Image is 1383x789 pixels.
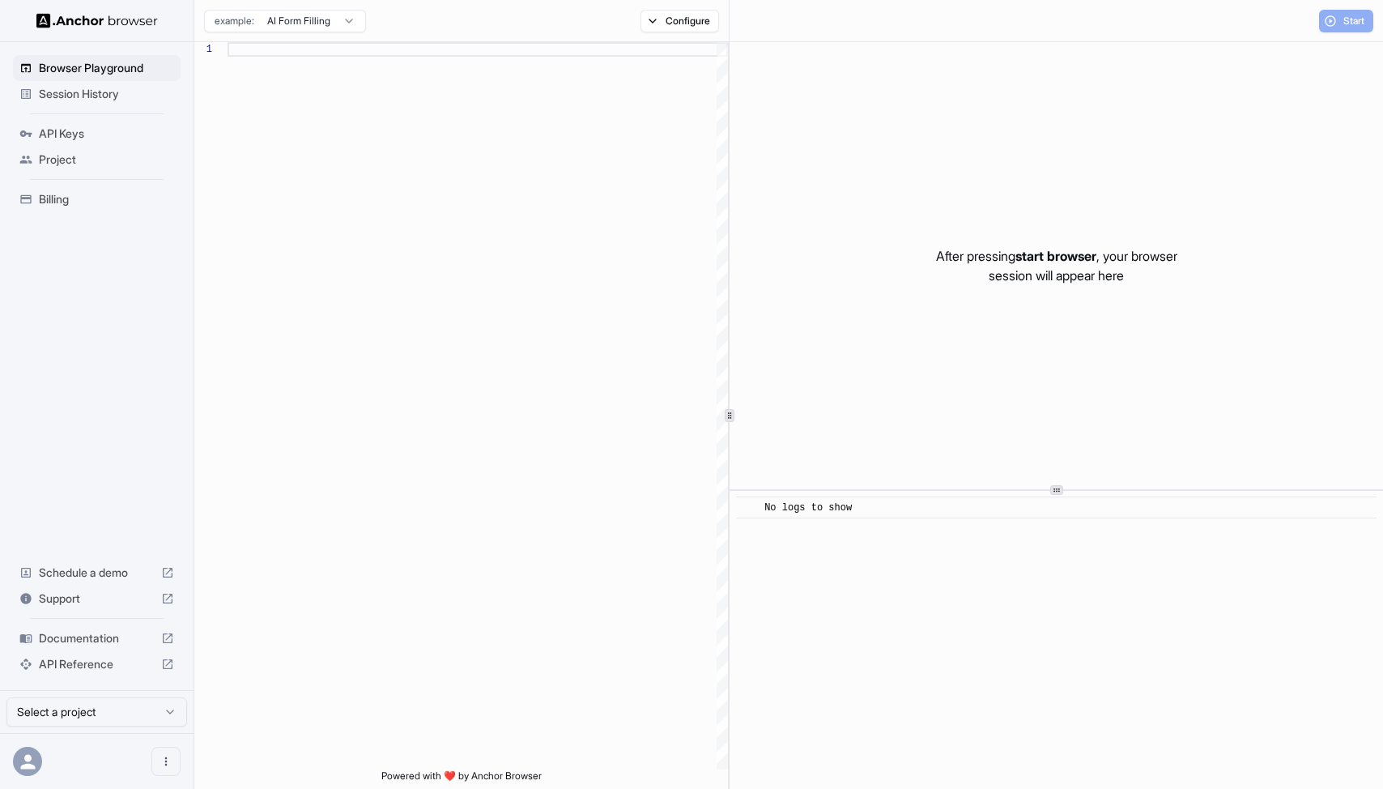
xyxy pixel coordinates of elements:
span: Billing [39,191,174,207]
span: Support [39,591,155,607]
button: Open menu [151,747,181,776]
div: Support [13,586,181,612]
div: Project [13,147,181,173]
span: Project [39,151,174,168]
div: Schedule a demo [13,560,181,586]
div: Documentation [13,625,181,651]
span: No logs to show [764,502,852,514]
div: 1 [194,42,212,57]
span: API Keys [39,126,174,142]
span: Browser Playground [39,60,174,76]
span: ​ [744,500,752,516]
div: API Keys [13,121,181,147]
img: Anchor Logo [36,13,158,28]
span: Session History [39,86,174,102]
span: example: [215,15,254,28]
span: Schedule a demo [39,565,155,581]
button: Configure [640,10,719,32]
div: Session History [13,81,181,107]
div: API Reference [13,651,181,677]
div: Billing [13,186,181,212]
span: start browser [1015,248,1096,264]
span: Documentation [39,630,155,646]
span: Powered with ❤️ by Anchor Browser [381,770,542,789]
span: API Reference [39,656,155,672]
div: Browser Playground [13,55,181,81]
p: After pressing , your browser session will appear here [936,246,1177,285]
